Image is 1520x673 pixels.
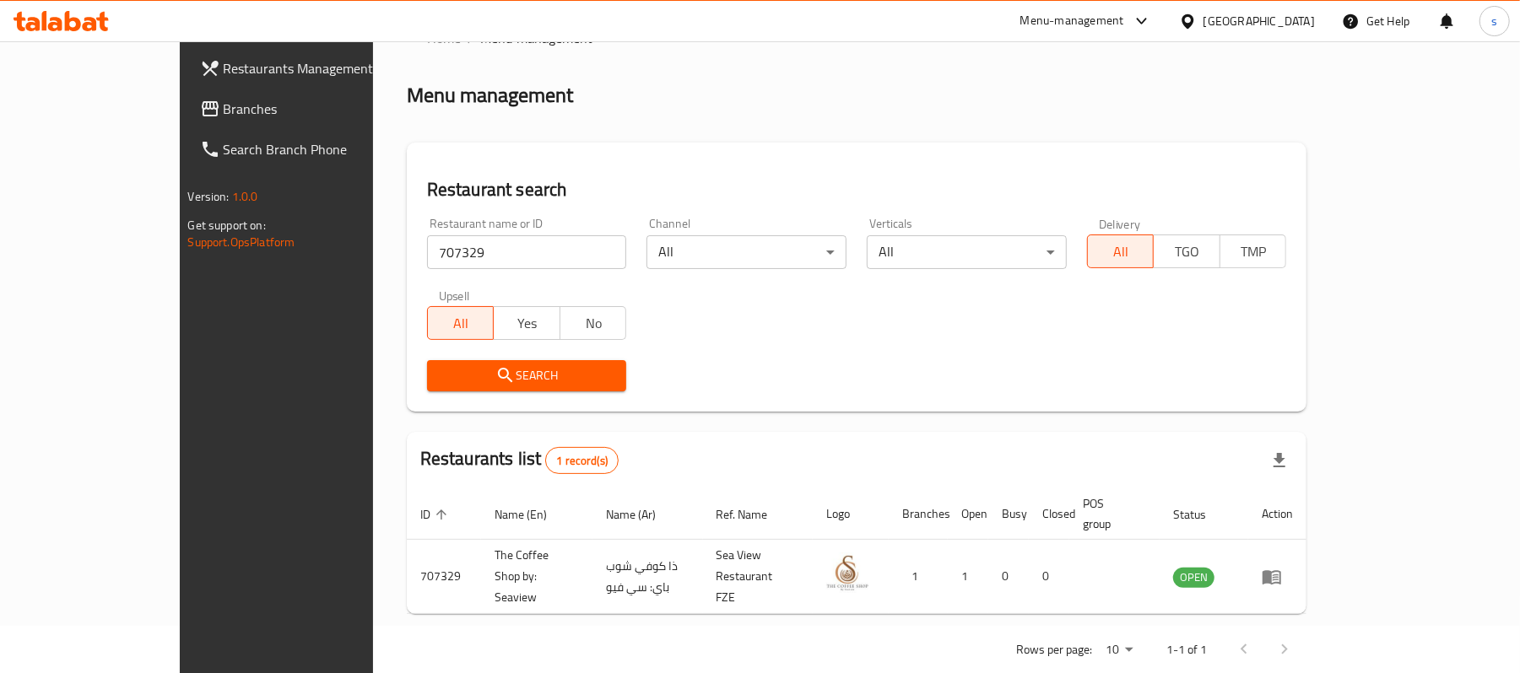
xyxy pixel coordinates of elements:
[1204,12,1315,30] div: [GEOGRAPHIC_DATA]
[1020,11,1124,31] div: Menu-management
[187,89,434,129] a: Branches
[420,446,619,474] h2: Restaurants list
[1160,240,1214,264] span: TGO
[889,488,948,540] th: Branches
[232,186,258,207] span: 1.0.0
[703,540,814,614] td: Sea View Restaurant FZE
[188,231,295,253] a: Support.OpsPlatform
[560,306,627,340] button: No
[889,540,948,614] td: 1
[988,540,1029,614] td: 0
[592,540,702,614] td: ذا كوفي شوب باي: سي فيو
[427,177,1287,202] h2: Restaurant search
[439,289,470,301] label: Upsell
[1227,240,1280,264] span: TMP
[813,488,889,540] th: Logo
[187,129,434,170] a: Search Branch Phone
[188,214,266,236] span: Get support on:
[1166,639,1207,660] p: 1-1 of 1
[493,306,560,340] button: Yes
[1220,234,1287,268] button: TMP
[1016,639,1092,660] p: Rows per page:
[867,235,1067,269] div: All
[606,504,678,525] span: Name (Ar)
[500,311,554,336] span: Yes
[948,540,988,614] td: 1
[546,453,618,469] span: 1 record(s)
[495,504,569,525] span: Name (En)
[1262,567,1293,587] div: Menu
[1259,440,1300,481] div: Export file
[1248,488,1306,540] th: Action
[441,365,614,386] span: Search
[1083,493,1139,534] span: POS group
[1153,234,1220,268] button: TGO
[224,58,420,78] span: Restaurants Management
[1491,12,1497,30] span: s
[407,540,481,614] td: 707329
[407,82,573,109] h2: Menu management
[435,311,488,336] span: All
[224,99,420,119] span: Branches
[1173,568,1214,588] div: OPEN
[1087,234,1155,268] button: All
[948,488,988,540] th: Open
[468,28,473,48] li: /
[427,235,627,269] input: Search for restaurant name or ID..
[646,235,847,269] div: All
[427,360,627,391] button: Search
[188,186,230,207] span: Version:
[407,488,1307,614] table: enhanced table
[407,28,461,48] a: Home
[545,447,619,474] div: Total records count
[420,504,452,525] span: ID
[567,311,620,336] span: No
[988,488,1029,540] th: Busy
[717,504,790,525] span: Ref. Name
[224,139,420,159] span: Search Branch Phone
[1099,218,1141,229] label: Delivery
[826,552,868,595] img: The Coffee Shop by: Seaview
[481,540,592,614] td: The Coffee Shop by: Seaview
[187,48,434,89] a: Restaurants Management
[1099,638,1139,663] div: Rows per page:
[1173,568,1214,587] span: OPEN
[1029,540,1069,614] td: 0
[427,306,495,340] button: All
[1095,240,1148,264] span: All
[480,28,592,48] span: Menu management
[1029,488,1069,540] th: Closed
[1173,504,1228,525] span: Status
